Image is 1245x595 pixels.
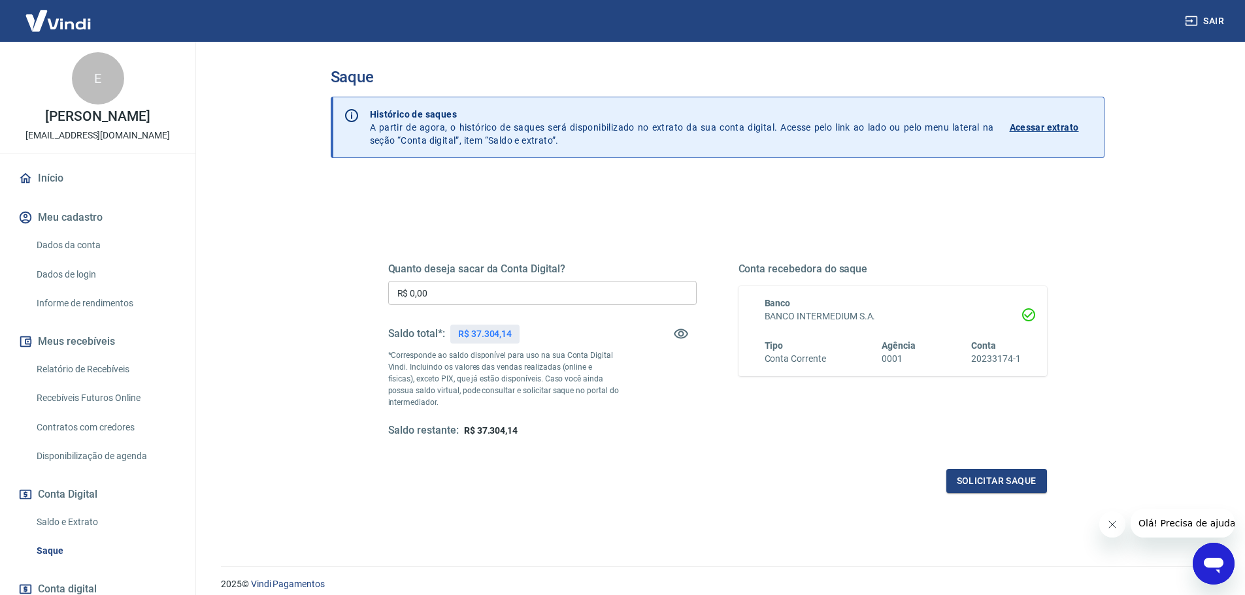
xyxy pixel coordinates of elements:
a: Contratos com credores [31,414,180,441]
a: Saldo e Extrato [31,509,180,536]
a: Informe de rendimentos [31,290,180,317]
h6: Conta Corrente [765,352,826,366]
a: Dados da conta [31,232,180,259]
span: Tipo [765,340,784,351]
iframe: Mensagem da empresa [1131,509,1235,538]
div: E [72,52,124,105]
a: Acessar extrato [1010,108,1093,147]
h5: Quanto deseja sacar da Conta Digital? [388,263,697,276]
span: Conta [971,340,996,351]
span: Banco [765,298,791,308]
p: Histórico de saques [370,108,994,121]
h5: Saldo total*: [388,327,445,340]
a: Dados de login [31,261,180,288]
h6: 0001 [882,352,916,366]
a: Vindi Pagamentos [251,579,325,589]
p: Acessar extrato [1010,121,1079,134]
a: Disponibilização de agenda [31,443,180,470]
h6: 20233174-1 [971,352,1021,366]
a: Relatório de Recebíveis [31,356,180,383]
p: 2025 © [221,577,1214,591]
a: Saque [31,538,180,564]
button: Meu cadastro [16,203,180,232]
button: Sair [1182,9,1229,33]
button: Meus recebíveis [16,327,180,356]
a: Início [16,164,180,193]
img: Vindi [16,1,101,40]
iframe: Fechar mensagem [1099,511,1125,538]
button: Conta Digital [16,480,180,509]
h5: Conta recebedora do saque [739,263,1047,276]
span: R$ 37.304,14 [464,425,518,436]
p: [EMAIL_ADDRESS][DOMAIN_NAME] [25,129,170,142]
p: R$ 37.304,14 [458,327,512,341]
h5: Saldo restante: [388,424,459,438]
span: Agência [882,340,916,351]
iframe: Botão para abrir a janela de mensagens [1193,543,1235,585]
p: [PERSON_NAME] [45,110,150,123]
span: Olá! Precisa de ajuda? [8,9,110,20]
h6: BANCO INTERMEDIUM S.A. [765,310,1021,323]
p: A partir de agora, o histórico de saques será disponibilizado no extrato da sua conta digital. Ac... [370,108,994,147]
h3: Saque [331,68,1104,86]
button: Solicitar saque [946,469,1047,493]
a: Recebíveis Futuros Online [31,385,180,411]
p: *Corresponde ao saldo disponível para uso na sua Conta Digital Vindi. Incluindo os valores das ve... [388,349,620,408]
